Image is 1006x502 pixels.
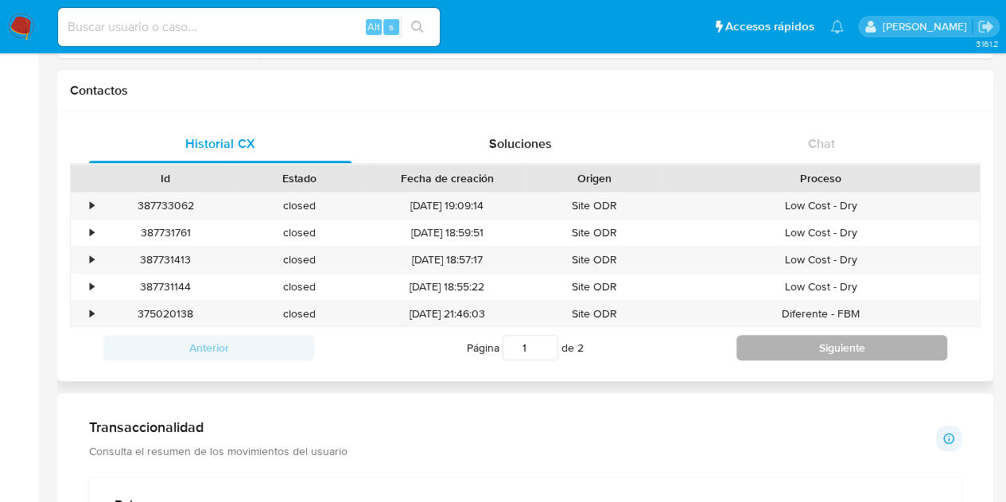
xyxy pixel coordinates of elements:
[389,19,394,34] span: s
[527,193,661,219] div: Site ODR
[90,225,94,240] div: •
[90,306,94,321] div: •
[99,247,232,273] div: 387731413
[808,134,835,153] span: Chat
[185,134,254,153] span: Historial CX
[538,170,650,186] div: Origen
[673,170,969,186] div: Proceso
[662,193,980,219] div: Low Cost - Dry
[366,274,527,300] div: [DATE] 18:55:22
[830,20,844,33] a: Notificaciones
[232,301,366,327] div: closed
[975,37,998,50] span: 3.161.2
[232,247,366,273] div: closed
[725,18,814,35] span: Accesos rápidos
[977,18,994,35] a: Salir
[577,340,584,356] span: 2
[401,16,433,38] button: search-icon
[366,301,527,327] div: [DATE] 21:46:03
[882,19,972,34] p: loui.hernandezrodriguez@mercadolibre.com.mx
[377,170,516,186] div: Fecha de creación
[662,247,980,273] div: Low Cost - Dry
[366,247,527,273] div: [DATE] 18:57:17
[527,301,661,327] div: Site ODR
[232,274,366,300] div: closed
[90,198,94,213] div: •
[527,220,661,246] div: Site ODR
[103,335,314,360] button: Anterior
[110,170,221,186] div: Id
[99,220,232,246] div: 387731761
[489,134,552,153] span: Soluciones
[736,335,947,360] button: Siguiente
[662,220,980,246] div: Low Cost - Dry
[662,301,980,327] div: Diferente - FBM
[232,220,366,246] div: closed
[58,17,440,37] input: Buscar usuario o caso...
[243,170,355,186] div: Estado
[70,83,981,99] h1: Contactos
[366,193,527,219] div: [DATE] 19:09:14
[99,193,232,219] div: 387733062
[366,220,527,246] div: [DATE] 18:59:51
[467,335,584,360] span: Página de
[90,252,94,267] div: •
[367,19,380,34] span: Alt
[90,279,94,294] div: •
[527,247,661,273] div: Site ODR
[99,274,232,300] div: 387731144
[99,301,232,327] div: 375020138
[662,274,980,300] div: Low Cost - Dry
[527,274,661,300] div: Site ODR
[232,193,366,219] div: closed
